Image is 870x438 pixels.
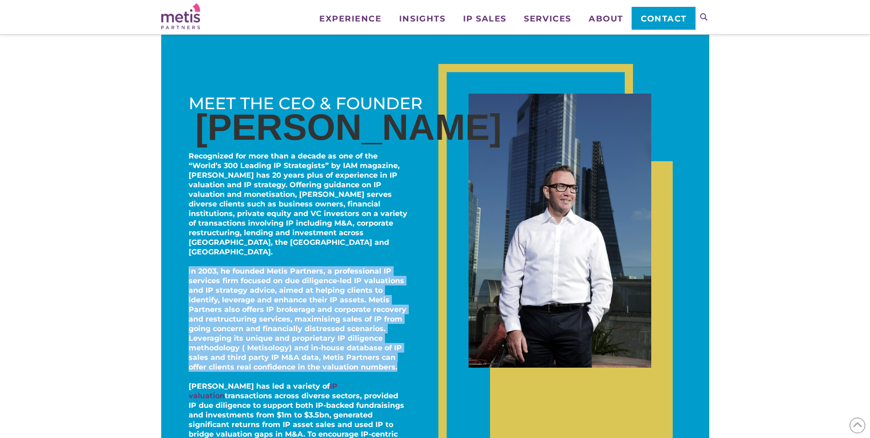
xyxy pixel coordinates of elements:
[469,94,651,368] img: Stephen Robertson, Metis Partners
[463,15,506,23] span: IP Sales
[849,417,865,433] span: Back to Top
[195,107,502,148] span: [PERSON_NAME]
[189,382,337,400] a: IP valuation
[189,266,408,372] p: I
[589,15,623,23] span: About
[189,152,407,256] strong: Recognized for more than a decade as one of the “World’s 300 Leading IP Strategists” by IAM magaz...
[319,15,381,23] span: Experience
[524,15,571,23] span: Services
[189,93,422,113] span: Meet the CEO & Founder
[161,3,200,29] img: Metis Partners
[189,267,406,371] strong: n 2003, he founded Metis Partners, a professional IP services firm focused on due diligence-led I...
[632,7,695,30] a: Contact
[641,15,687,23] span: Contact
[399,15,445,23] span: Insights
